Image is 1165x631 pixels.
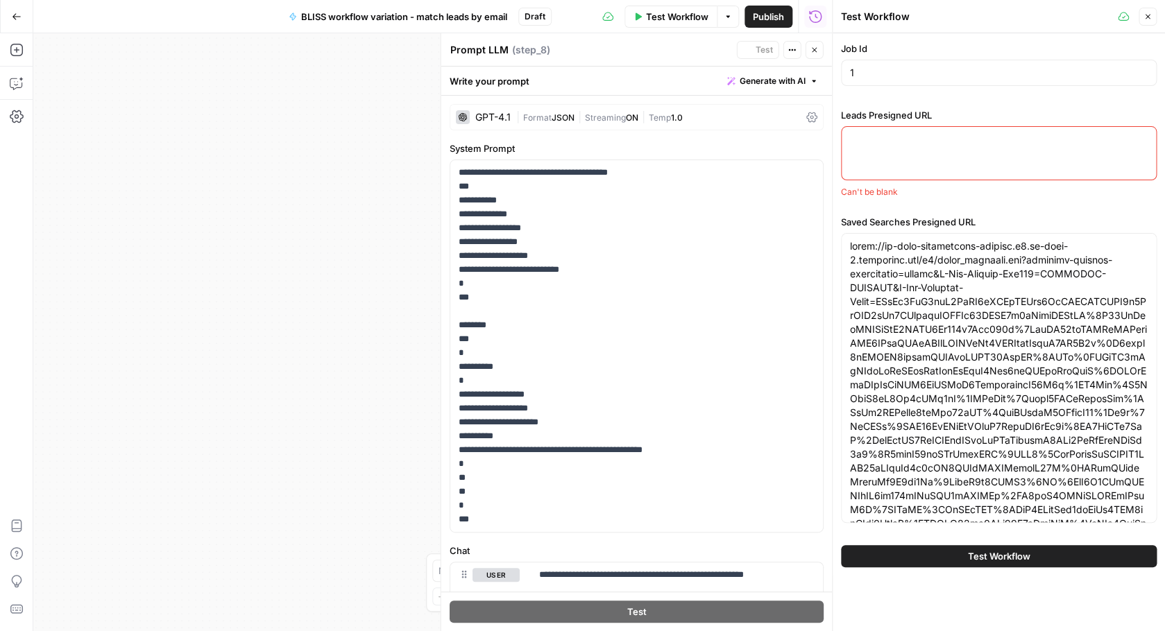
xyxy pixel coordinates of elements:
span: ON [626,112,638,123]
div: GPT-4.1 [475,112,511,122]
button: Generate with AI [722,72,824,90]
button: Test [450,600,824,623]
span: Generate with AI [740,75,806,87]
div: Can't be blank [841,186,1157,198]
button: BLISS workflow variation - match leads by email [280,6,516,28]
label: Leads Presigned URL [841,108,1157,122]
button: Test Workflow [624,6,717,28]
span: JSON [552,112,575,123]
span: Test Workflow [646,10,708,24]
span: | [516,110,523,123]
button: user [473,568,520,582]
span: Draft [525,10,545,23]
span: 1.0 [671,112,683,123]
span: BLISS workflow variation - match leads by email [301,10,507,24]
label: Job Id [841,42,1157,55]
button: Test [737,41,779,59]
span: | [638,110,649,123]
span: Publish [753,10,784,24]
button: Test Workflow [841,545,1157,567]
span: Streaming [585,112,626,123]
span: | [575,110,585,123]
span: Test [627,605,646,619]
label: System Prompt [450,141,824,155]
button: Publish [745,6,792,28]
div: Write your prompt [441,67,832,95]
label: Saved Searches Presigned URL [841,215,1157,229]
span: Temp [649,112,671,123]
span: Test [756,44,773,56]
span: Test Workflow [968,549,1030,563]
span: ( step_8 ) [512,43,550,57]
label: Chat [450,544,824,557]
textarea: Prompt LLM [450,43,509,57]
span: Format [523,112,552,123]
